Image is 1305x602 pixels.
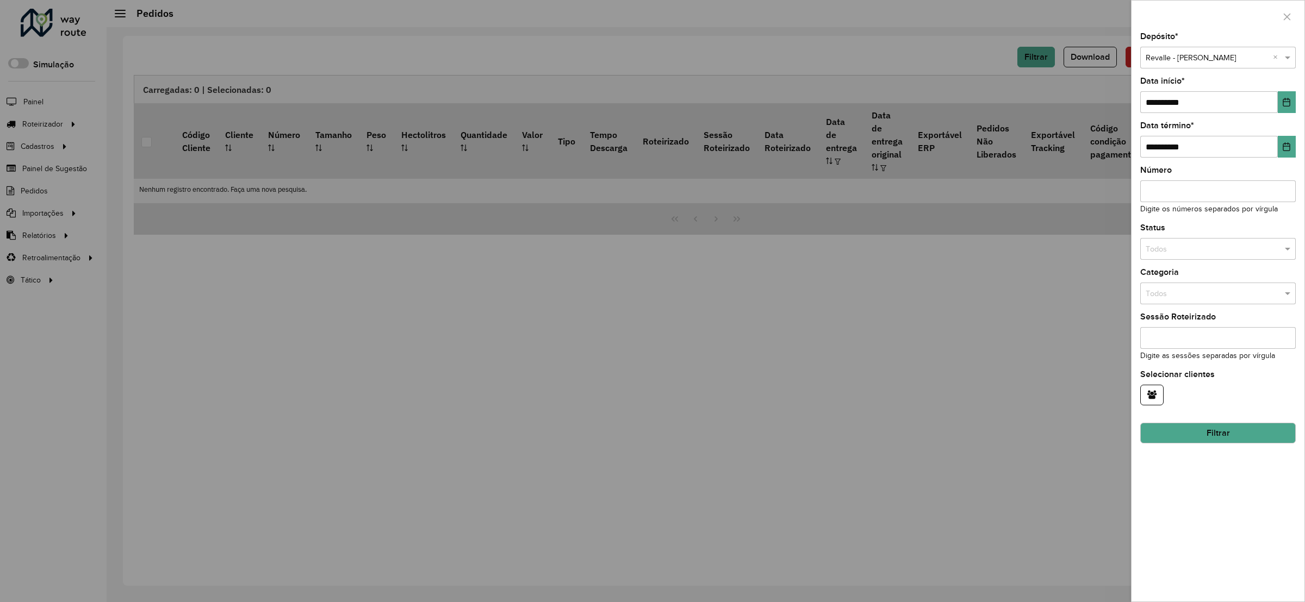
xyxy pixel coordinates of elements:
button: Filtrar [1140,423,1296,443]
label: Sessão Roteirizado [1140,310,1216,323]
label: Categoria [1140,266,1179,279]
span: Clear all [1273,52,1282,64]
small: Digite as sessões separadas por vírgula [1140,352,1275,360]
label: Data início [1140,74,1185,87]
button: Choose Date [1278,136,1296,158]
label: Data término [1140,119,1194,132]
label: Número [1140,164,1172,177]
button: Choose Date [1278,91,1296,113]
label: Selecionar clientes [1140,368,1215,381]
small: Digite os números separados por vírgula [1140,205,1278,213]
label: Status [1140,221,1165,234]
label: Depósito [1140,30,1178,43]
